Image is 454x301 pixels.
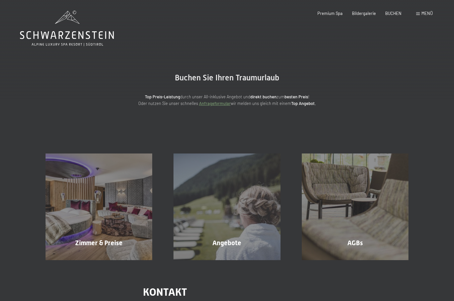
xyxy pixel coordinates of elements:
span: Zimmer & Preise [75,239,123,247]
span: Kontakt [143,286,187,298]
a: Bildergalerie [352,11,376,16]
a: Premium Spa [317,11,343,16]
span: Menü [421,11,433,16]
a: Anfrageformular [199,101,231,106]
strong: direkt buchen [250,94,277,99]
strong: Top Preis-Leistung [145,94,180,99]
a: BUCHEN [385,11,401,16]
a: Buchung Angebote [163,153,291,260]
p: durch unser All-inklusive Angebot und zum ! Oder nutzen Sie unser schnelles wir melden uns gleich... [94,93,360,107]
a: Buchung Zimmer & Preise [35,153,163,260]
a: Buchung AGBs [291,153,419,260]
span: Buchen Sie Ihren Traumurlaub [175,73,279,82]
span: AGBs [347,239,363,247]
strong: besten Preis [284,94,308,99]
span: Angebote [212,239,241,247]
strong: Top Angebot. [291,101,316,106]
